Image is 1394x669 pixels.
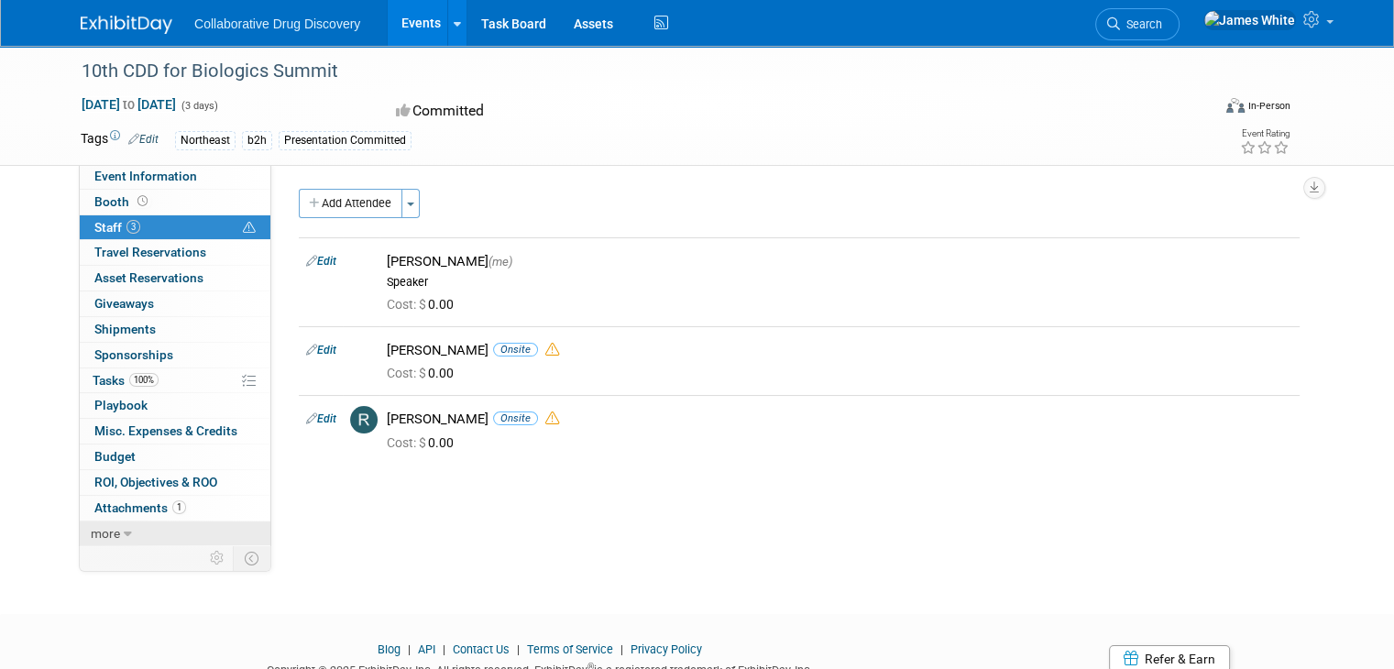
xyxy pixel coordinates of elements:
[194,16,360,31] span: Collaborative Drug Discovery
[306,412,336,425] a: Edit
[120,97,137,112] span: to
[91,526,120,541] span: more
[80,496,270,521] a: Attachments1
[512,642,524,656] span: |
[279,131,412,150] div: Presentation Committed
[387,275,1292,290] div: Speaker
[80,190,270,214] a: Booth
[350,406,378,433] img: R.jpg
[387,253,1292,270] div: [PERSON_NAME]
[80,393,270,418] a: Playbook
[94,500,186,515] span: Attachments
[306,344,336,356] a: Edit
[545,343,559,356] i: Double-book Warning!
[202,546,234,570] td: Personalize Event Tab Strip
[94,270,203,285] span: Asset Reservations
[180,100,218,112] span: (3 days)
[80,521,270,546] a: more
[387,342,1292,359] div: [PERSON_NAME]
[175,131,236,150] div: Northeast
[616,642,628,656] span: |
[387,435,428,450] span: Cost: $
[128,133,159,146] a: Edit
[387,435,461,450] span: 0.00
[1247,99,1290,113] div: In-Person
[378,642,401,656] a: Blog
[80,419,270,444] a: Misc. Expenses & Credits
[243,220,256,236] span: Potential Scheduling Conflict -- at least one attendee is tagged in another overlapping event.
[94,322,156,336] span: Shipments
[403,642,415,656] span: |
[80,317,270,342] a: Shipments
[387,297,428,312] span: Cost: $
[94,220,140,235] span: Staff
[306,255,336,268] a: Edit
[80,470,270,495] a: ROI, Objectives & ROO
[1095,8,1180,40] a: Search
[94,194,151,209] span: Booth
[94,449,136,464] span: Budget
[94,296,154,311] span: Giveaways
[545,411,559,425] i: Double-book Warning!
[1240,129,1290,138] div: Event Rating
[493,411,538,425] span: Onsite
[80,240,270,265] a: Travel Reservations
[126,220,140,234] span: 3
[94,423,237,438] span: Misc. Expenses & Credits
[172,500,186,514] span: 1
[80,291,270,316] a: Giveaways
[1203,10,1296,30] img: James White
[1112,95,1290,123] div: Event Format
[94,475,217,489] span: ROI, Objectives & ROO
[94,398,148,412] span: Playbook
[527,642,613,656] a: Terms of Service
[390,95,775,127] div: Committed
[80,215,270,240] a: Staff3
[1226,98,1245,113] img: Format-Inperson.png
[387,297,461,312] span: 0.00
[80,164,270,189] a: Event Information
[94,347,173,362] span: Sponsorships
[81,16,172,34] img: ExhibitDay
[94,169,197,183] span: Event Information
[242,131,272,150] div: b2h
[488,255,512,269] span: (me)
[438,642,450,656] span: |
[631,642,702,656] a: Privacy Policy
[1120,17,1162,31] span: Search
[81,129,159,150] td: Tags
[81,96,177,113] span: [DATE] [DATE]
[80,444,270,469] a: Budget
[80,368,270,393] a: Tasks100%
[129,373,159,387] span: 100%
[75,55,1188,88] div: 10th CDD for Biologics Summit
[134,194,151,208] span: Booth not reserved yet
[93,373,159,388] span: Tasks
[94,245,206,259] span: Travel Reservations
[387,411,1292,428] div: [PERSON_NAME]
[453,642,510,656] a: Contact Us
[234,546,271,570] td: Toggle Event Tabs
[80,343,270,367] a: Sponsorships
[493,343,538,356] span: Onsite
[418,642,435,656] a: API
[387,366,461,380] span: 0.00
[299,189,402,218] button: Add Attendee
[80,266,270,291] a: Asset Reservations
[387,366,428,380] span: Cost: $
